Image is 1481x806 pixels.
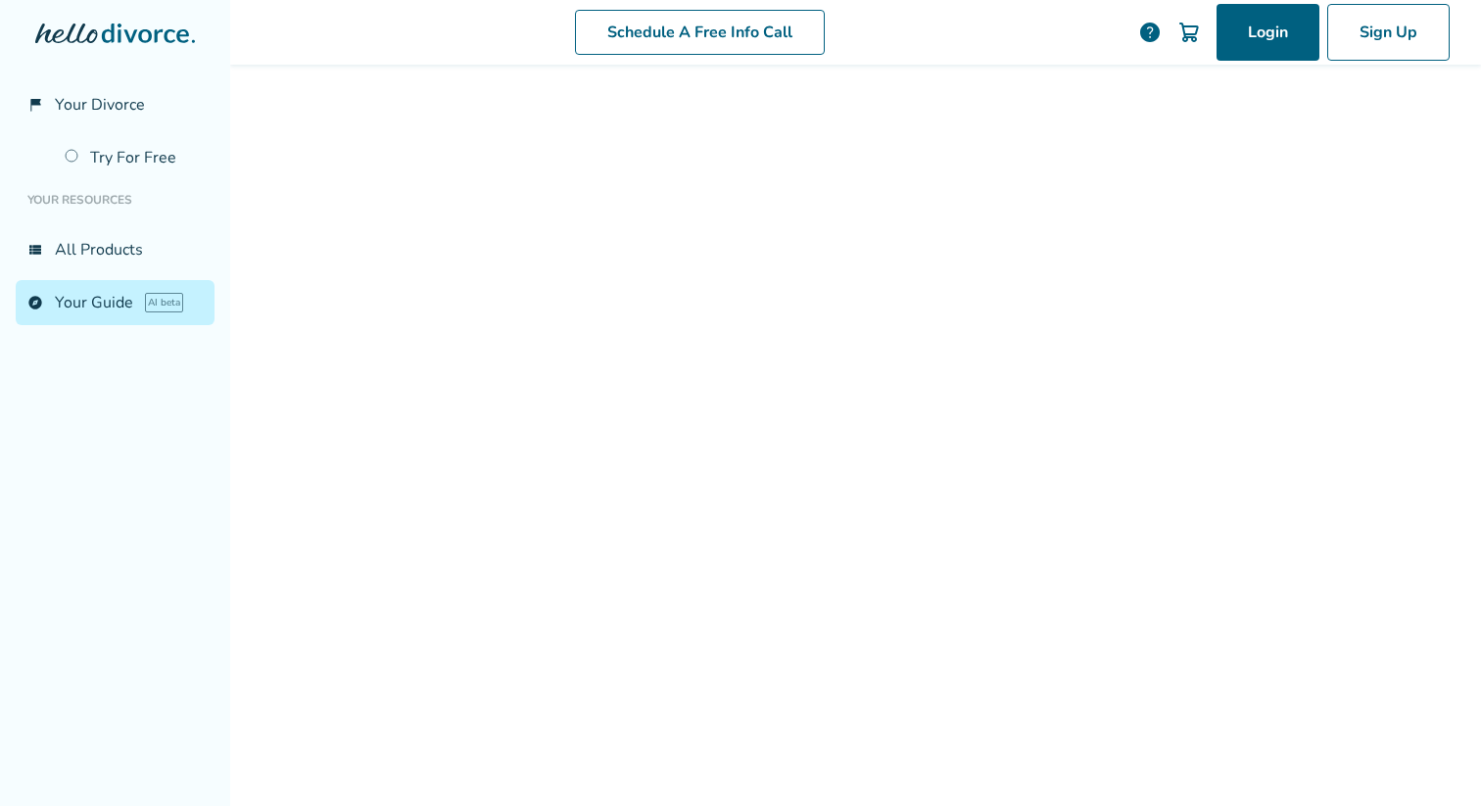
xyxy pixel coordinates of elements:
span: view_list [27,242,43,258]
a: flag_2Your Divorce [16,82,215,127]
a: Try For Free [53,135,215,180]
span: AI beta [145,293,183,312]
span: Your Divorce [55,94,145,116]
span: flag_2 [27,97,43,113]
a: Sign Up [1327,4,1450,61]
span: explore [27,295,43,310]
a: exploreYour GuideAI beta [16,280,215,325]
a: Login [1217,4,1319,61]
img: Cart [1177,21,1201,44]
li: Your Resources [16,180,215,219]
a: view_listAll Products [16,227,215,272]
a: help [1138,21,1162,44]
a: Schedule A Free Info Call [575,10,825,55]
